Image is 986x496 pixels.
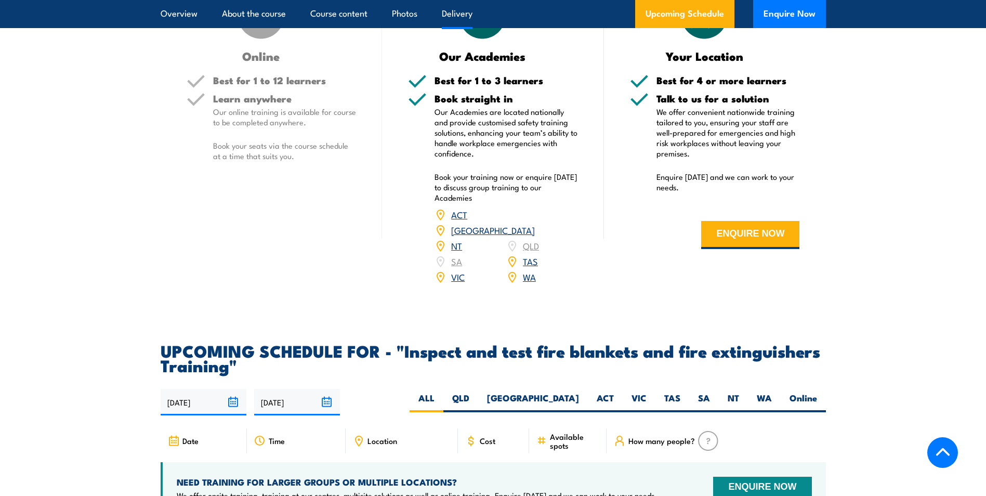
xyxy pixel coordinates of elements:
p: Book your training now or enquire [DATE] to discuss group training to our Academies [435,172,578,203]
label: Online [781,392,826,412]
h4: NEED TRAINING FOR LARGER GROUPS OR MULTIPLE LOCATIONS? [177,476,657,488]
label: WA [748,392,781,412]
span: Time [269,436,285,445]
span: How many people? [628,436,695,445]
h5: Best for 4 or more learners [656,75,800,85]
p: Book your seats via the course schedule at a time that suits you. [213,140,357,161]
a: ACT [451,208,467,220]
a: [GEOGRAPHIC_DATA] [451,224,535,236]
h3: Our Academies [408,50,557,62]
label: SA [689,392,719,412]
label: QLD [443,392,478,412]
a: WA [523,270,536,283]
h5: Book straight in [435,94,578,103]
label: ACT [588,392,623,412]
label: [GEOGRAPHIC_DATA] [478,392,588,412]
h5: Best for 1 to 3 learners [435,75,578,85]
input: To date [254,389,340,415]
label: NT [719,392,748,412]
label: VIC [623,392,655,412]
p: We offer convenient nationwide training tailored to you, ensuring your staff are well-prepared fo... [656,107,800,159]
label: ALL [410,392,443,412]
h5: Talk to us for a solution [656,94,800,103]
input: From date [161,389,246,415]
p: Our online training is available for course to be completed anywhere. [213,107,357,127]
h2: UPCOMING SCHEDULE FOR - "Inspect and test fire blankets and fire extinguishers Training" [161,343,826,372]
h3: Online [187,50,336,62]
label: TAS [655,392,689,412]
h5: Best for 1 to 12 learners [213,75,357,85]
a: TAS [523,255,538,267]
span: Date [182,436,199,445]
a: VIC [451,270,465,283]
h5: Learn anywhere [213,94,357,103]
span: Location [367,436,397,445]
a: NT [451,239,462,252]
button: ENQUIRE NOW [701,221,799,249]
h3: Your Location [630,50,779,62]
span: Available spots [550,432,599,450]
p: Our Academies are located nationally and provide customised safety training solutions, enhancing ... [435,107,578,159]
p: Enquire [DATE] and we can work to your needs. [656,172,800,192]
span: Cost [480,436,495,445]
